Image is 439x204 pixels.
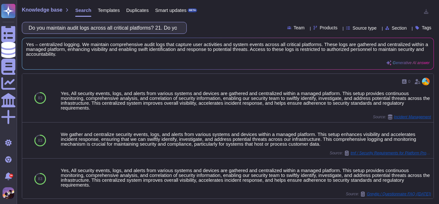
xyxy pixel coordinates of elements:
[1,186,19,200] button: user
[26,42,430,56] span: Yes – centralized logging. We maintain comprehensive audit logs that capture user activities and ...
[346,191,431,197] span: Source:
[75,8,91,13] span: Search
[126,8,149,13] span: Duplicates
[294,25,305,30] span: Team
[330,151,431,156] span: Source:
[392,26,407,30] span: Section
[38,177,42,181] span: 83
[353,26,377,30] span: Source type
[61,132,431,146] div: We gather and centralize security events, logs, and alerts from various systems and devices withi...
[38,139,42,142] span: 83
[61,91,431,110] div: Yes, All security events, logs, and alerts from various systems and devices are gathered and cent...
[408,80,410,83] span: 0
[351,151,431,155] span: tmf / Security Requirements for Platform Providers (2025) (2)
[3,187,14,199] img: user
[98,8,120,13] span: Templates
[320,25,337,30] span: Products
[188,8,197,12] div: BETA
[394,115,431,119] span: Incident Management
[367,192,431,196] span: Greytip / Questionnaire FAQ ([DATE])
[155,8,187,13] span: Smart updates
[22,7,62,13] span: Knowledge base
[9,174,13,178] div: 9+
[422,25,431,30] span: Tags
[422,78,430,85] img: user
[38,96,42,100] span: 83
[393,61,430,65] span: Generative AI answer
[61,168,431,187] div: Yes, All security events, logs, and alerts from various systems and devices are gathered and cent...
[25,22,180,34] input: Search a question or template...
[373,114,431,120] span: Source:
